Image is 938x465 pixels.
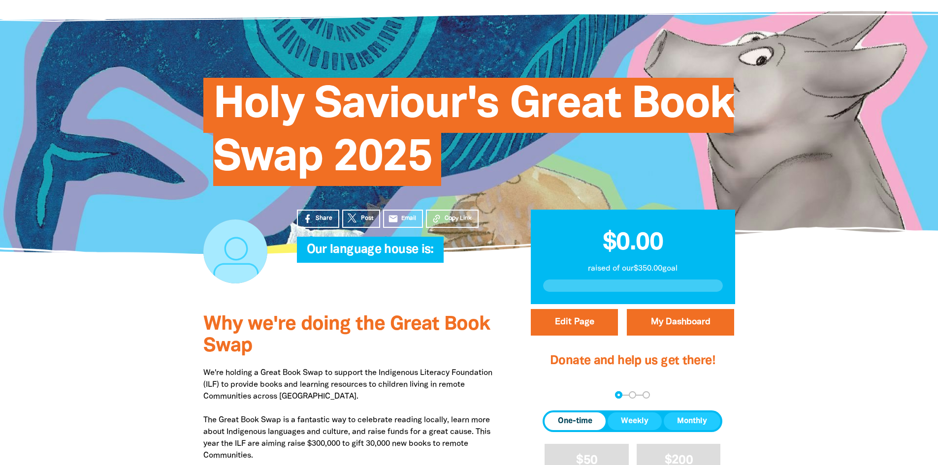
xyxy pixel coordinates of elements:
span: Copy Link [445,214,472,223]
span: Monthly [677,415,707,427]
button: Navigate to step 2 of 3 to enter your details [629,391,636,399]
a: My Dashboard [627,309,734,336]
a: emailEmail [383,210,423,228]
span: Weekly [621,415,648,427]
span: Email [401,214,416,223]
button: Navigate to step 1 of 3 to enter your donation amount [615,391,622,399]
span: Our language house is: [307,244,434,263]
a: Post [342,210,380,228]
i: email [388,214,398,224]
button: One-time [545,412,606,430]
span: Holy Saviour's Great Book Swap 2025 [213,85,734,186]
button: Copy Link [426,210,479,228]
span: Share [316,214,332,223]
span: One-time [558,415,592,427]
button: Monthly [664,412,720,430]
button: Navigate to step 3 of 3 to enter your payment details [643,391,650,399]
div: Donation frequency [543,410,722,432]
span: Post [361,214,373,223]
button: Weekly [608,412,662,430]
a: Share [297,210,339,228]
span: Donate and help us get there! [550,355,715,367]
button: Edit Page [531,309,618,336]
span: $0.00 [603,232,663,254]
span: Why we're doing the Great Book Swap [203,315,490,355]
p: raised of our $350.00 goal [543,263,723,275]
